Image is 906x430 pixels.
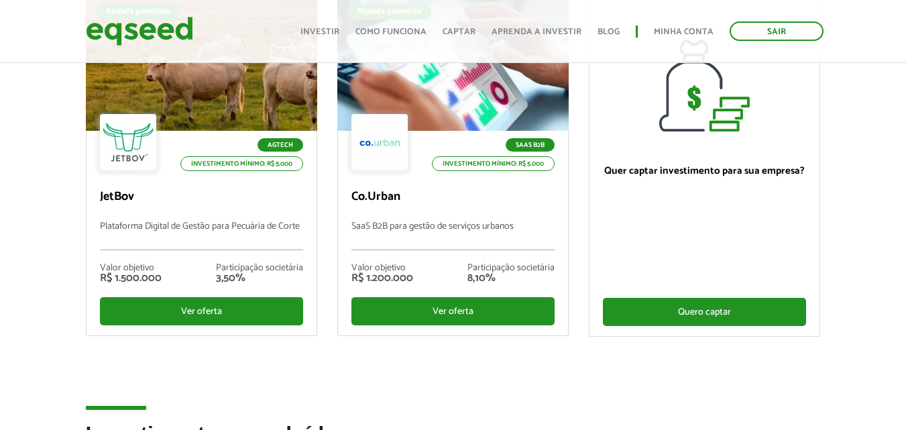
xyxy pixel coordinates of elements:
div: Quero captar [603,298,806,326]
div: R$ 1.200.000 [351,273,413,284]
a: Aprenda a investir [492,28,581,36]
div: Ver oferta [100,297,303,325]
div: Valor objetivo [100,264,162,273]
p: Plataforma Digital de Gestão para Pecuária de Corte [100,221,303,250]
div: R$ 1.500.000 [100,273,162,284]
div: Ver oferta [351,297,555,325]
p: Investimento mínimo: R$ 5.000 [180,156,303,171]
p: SaaS B2B [506,138,555,152]
a: Blog [598,28,620,36]
a: Investir [300,28,339,36]
div: 8,10% [467,273,555,284]
div: Participação societária [216,264,303,273]
a: Captar [443,28,475,36]
div: Participação societária [467,264,555,273]
p: Investimento mínimo: R$ 5.000 [432,156,555,171]
p: SaaS B2B para gestão de serviços urbanos [351,221,555,250]
div: Valor objetivo [351,264,413,273]
a: Minha conta [654,28,714,36]
img: EqSeed [86,13,193,49]
p: Agtech [258,138,303,152]
div: 3,50% [216,273,303,284]
p: JetBov [100,190,303,205]
p: Quer captar investimento para sua empresa? [603,165,806,177]
a: Como funciona [355,28,427,36]
a: Sair [730,21,824,41]
p: Co.Urban [351,190,555,205]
